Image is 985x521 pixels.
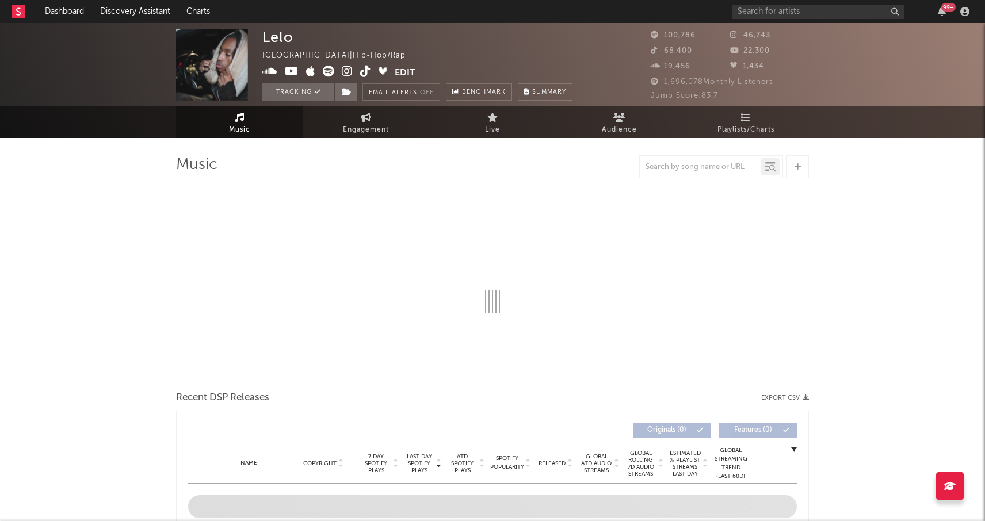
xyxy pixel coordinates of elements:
button: Edit [395,66,415,80]
span: Live [485,123,500,137]
em: Off [420,90,434,96]
div: Lelo [262,29,293,45]
button: Tracking [262,83,334,101]
div: Name [211,459,287,468]
button: Email AlertsOff [362,83,440,101]
span: 46,743 [730,32,770,39]
span: Benchmark [462,86,506,99]
a: Music [176,106,303,138]
span: Last Day Spotify Plays [404,453,434,474]
span: Features ( 0 ) [727,427,780,434]
a: Engagement [303,106,429,138]
div: 99 + [941,3,956,12]
button: Features(0) [719,423,797,438]
span: Recent DSP Releases [176,391,269,405]
a: Live [429,106,556,138]
span: 1,696,078 Monthly Listeners [651,78,773,86]
button: Export CSV [761,394,809,401]
input: Search by song name or URL [640,163,761,172]
span: 19,456 [651,63,690,70]
span: Global Rolling 7D Audio Streams [625,450,656,477]
input: Search for artists [732,5,904,19]
a: Audience [556,106,682,138]
span: Global ATD Audio Streams [581,453,612,474]
a: Benchmark [446,83,512,101]
span: Spotify Popularity [490,454,524,472]
span: Released [539,460,566,467]
span: Audience [602,123,637,137]
span: ATD Spotify Plays [447,453,478,474]
span: Estimated % Playlist Streams Last Day [669,450,701,477]
a: Playlists/Charts [682,106,809,138]
span: 7 Day Spotify Plays [361,453,391,474]
button: Summary [518,83,572,101]
span: Playlists/Charts [717,123,774,137]
button: 99+ [938,7,946,16]
span: Engagement [343,123,389,137]
span: 1,434 [730,63,764,70]
div: Global Streaming Trend (Last 60D) [713,446,748,481]
span: 22,300 [730,47,770,55]
span: Originals ( 0 ) [640,427,693,434]
span: 100,786 [651,32,696,39]
span: Jump Score: 83.7 [651,92,718,99]
div: [GEOGRAPHIC_DATA] | Hip-Hop/Rap [262,49,419,63]
span: 68,400 [651,47,692,55]
button: Originals(0) [633,423,711,438]
span: Copyright [303,460,337,467]
span: Music [229,123,250,137]
span: Summary [532,89,566,95]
